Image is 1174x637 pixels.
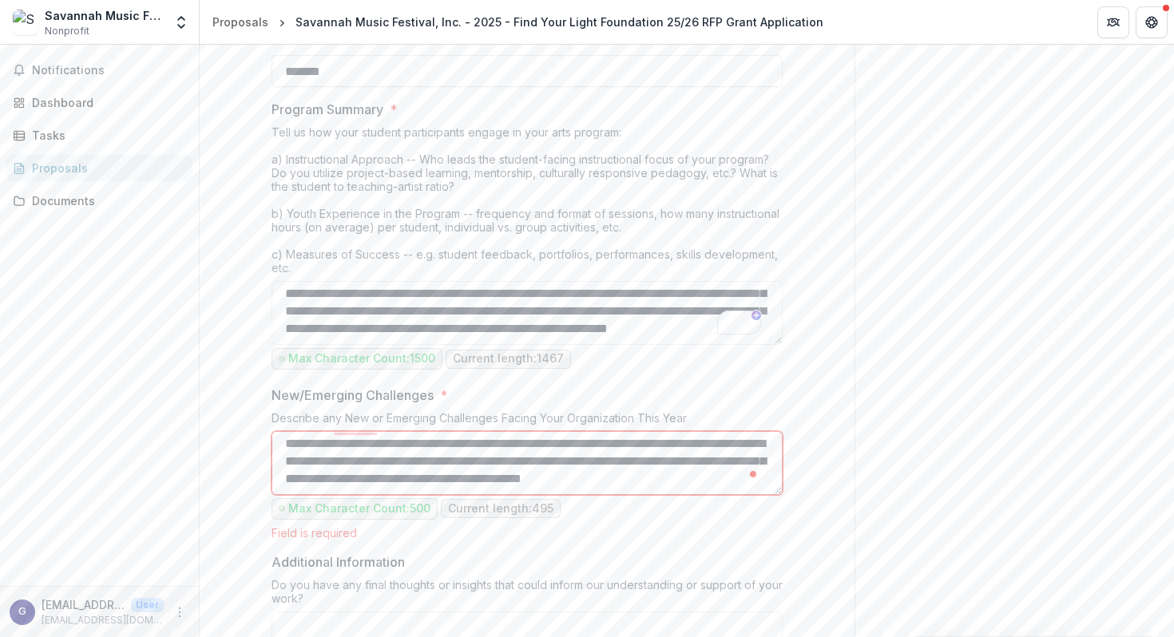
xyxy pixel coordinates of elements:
p: Max Character Count: 1500 [288,352,435,366]
button: Partners [1097,6,1129,38]
div: Savannah Music Festival, Inc. - 2025 - Find Your Light Foundation 25/26 RFP Grant Application [295,14,823,30]
span: Notifications [32,64,186,77]
div: Savannah Music Festival, Inc. [45,7,164,24]
p: New/Emerging Challenges [272,386,434,405]
nav: breadcrumb [206,10,830,34]
div: Dashboard [32,94,180,111]
textarea: To enrich screen reader interactions, please activate Accessibility in Grammarly extension settings [272,281,783,345]
button: Notifications [6,57,192,83]
button: Get Help [1136,6,1168,38]
p: [EMAIL_ADDRESS][DOMAIN_NAME] [42,596,125,613]
div: Tell us how your student participants engage in your arts program: a) Instructional Approach -- W... [272,125,783,281]
span: Nonprofit [45,24,89,38]
textarea: To enrich screen reader interactions, please activate Accessibility in Grammarly extension settings [272,431,783,495]
a: Tasks [6,122,192,148]
div: grants@savannahmusicfestival.org [18,607,26,617]
p: [EMAIL_ADDRESS][DOMAIN_NAME] [42,613,164,627]
p: Current length: 1467 [453,352,564,366]
div: Documents [32,192,180,209]
button: More [170,603,189,622]
div: Proposals [32,160,180,176]
a: Documents [6,188,192,214]
div: Do you have any final thoughts or insights that could inform our understanding or support of your... [272,578,783,611]
div: Tasks [32,127,180,144]
img: Savannah Music Festival, Inc. [13,10,38,35]
div: Field is required [272,526,783,540]
a: Proposals [206,10,275,34]
p: User [131,598,164,612]
button: Open entity switcher [170,6,192,38]
p: Current length: 495 [448,502,553,516]
div: Describe any New or Emerging Challenges Facing Your Organization This Year [272,411,783,431]
a: Proposals [6,155,192,181]
p: Additional Information [272,552,405,572]
a: Dashboard [6,89,192,116]
div: Proposals [212,14,268,30]
p: Max Character Count: 500 [288,502,430,516]
p: Program Summary [272,100,383,119]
